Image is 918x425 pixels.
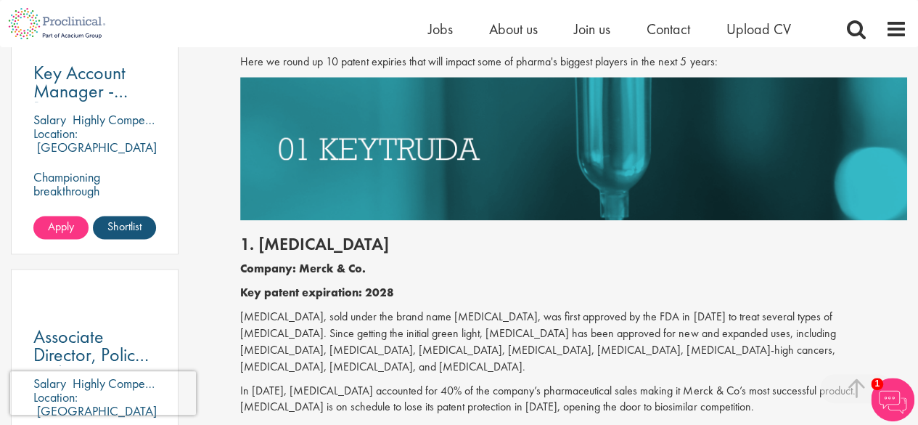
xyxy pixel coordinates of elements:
[33,64,156,100] a: Key Account Manager - [GEOGRAPHIC_DATA]
[93,216,156,239] a: Shortlist
[33,170,156,253] p: Championing breakthrough partnerships-Key Account Managers turn biotech innovation into lasting c...
[10,371,196,415] iframe: reCAPTCHA
[33,324,149,403] span: Associate Director, Policy and Patient Advocacy
[240,235,907,254] h2: 1. [MEDICAL_DATA]
[871,378,914,421] img: Chatbot
[489,20,538,39] a: About us
[871,378,883,390] span: 1
[428,20,453,39] a: Jobs
[647,20,690,39] a: Contact
[33,139,160,169] p: [GEOGRAPHIC_DATA], [GEOGRAPHIC_DATA]
[240,261,366,276] b: Company: Merck & Co.
[48,219,74,234] span: Apply
[240,54,907,70] p: Here we round up 10 patent expiries that will impact some of pharma's biggest players in the next...
[726,20,791,39] a: Upload CV
[33,328,156,364] a: Associate Director, Policy and Patient Advocacy
[33,216,89,239] a: Apply
[33,60,208,121] span: Key Account Manager - [GEOGRAPHIC_DATA]
[33,125,78,142] span: Location:
[240,309,907,375] p: [MEDICAL_DATA], sold under the brand name [MEDICAL_DATA], was first approved by the FDA in [DATE]...
[33,111,66,128] span: Salary
[73,111,169,128] p: Highly Competitive
[240,383,907,416] p: In [DATE], [MEDICAL_DATA] accounted for 40% of the company’s pharmaceutical sales making it Merck...
[574,20,610,39] a: Join us
[240,285,394,300] b: Key patent expiration: 2028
